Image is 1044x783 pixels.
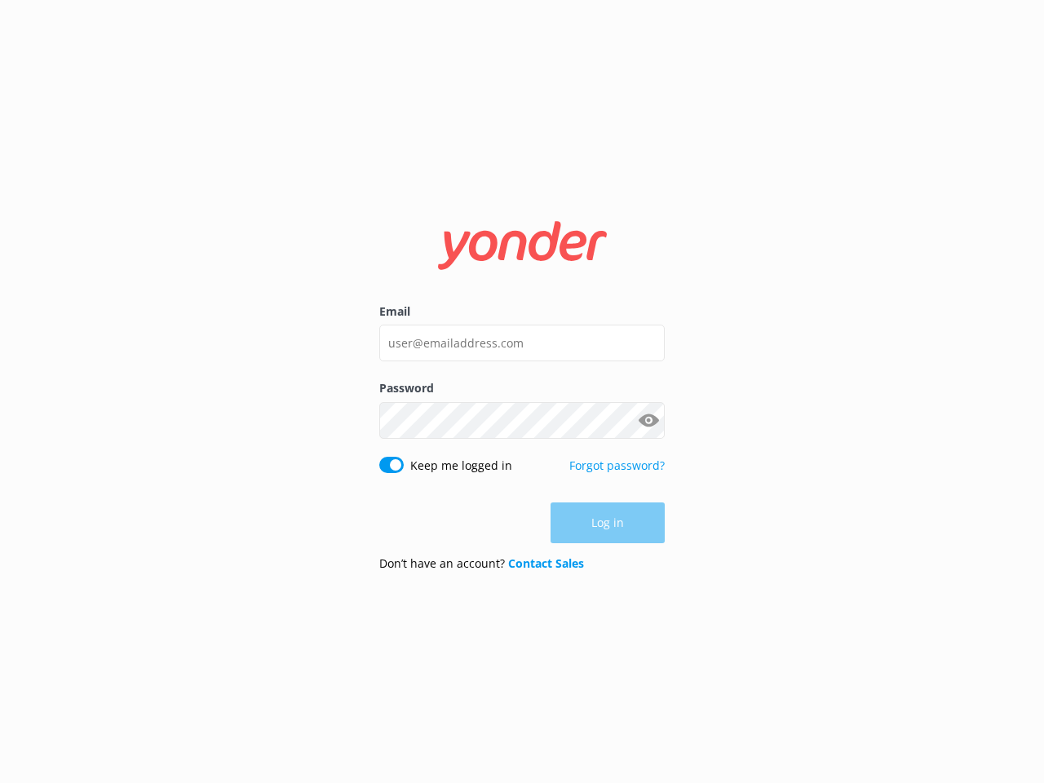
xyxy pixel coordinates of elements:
a: Forgot password? [569,458,665,473]
a: Contact Sales [508,555,584,571]
label: Password [379,379,665,397]
button: Show password [632,404,665,436]
input: user@emailaddress.com [379,325,665,361]
label: Email [379,303,665,321]
p: Don’t have an account? [379,555,584,573]
label: Keep me logged in [410,457,512,475]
